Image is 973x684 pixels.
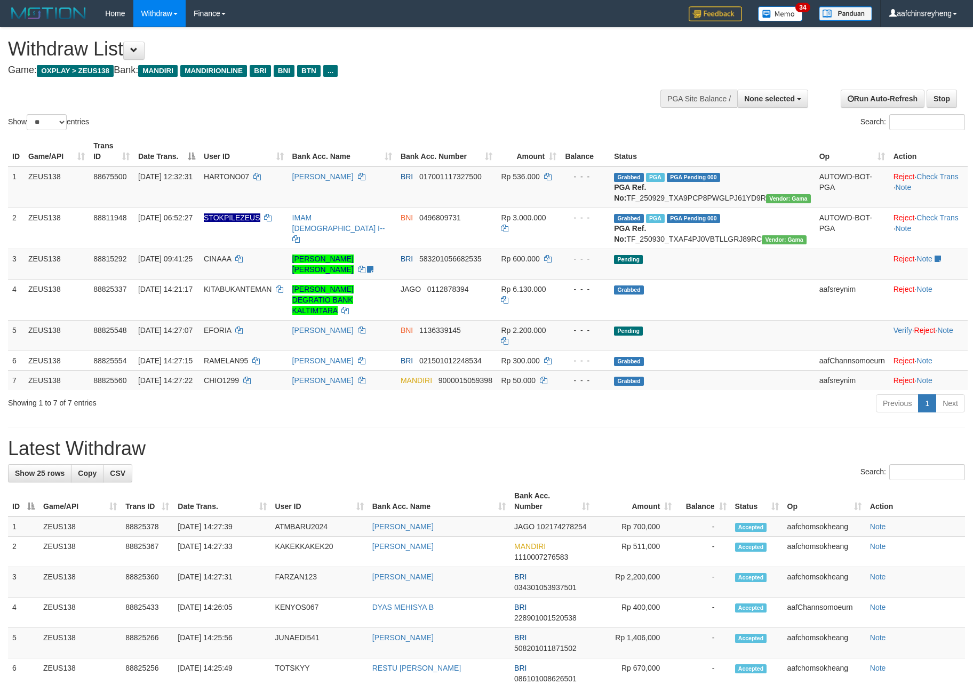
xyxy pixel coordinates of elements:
[594,567,676,598] td: Rp 2,200,000
[889,166,968,208] td: · ·
[889,208,968,249] td: · ·
[819,6,872,21] img: panduan.png
[894,285,915,293] a: Reject
[297,65,321,77] span: BTN
[372,542,434,551] a: [PERSON_NAME]
[8,567,39,598] td: 3
[24,320,89,351] td: ZEUS138
[876,394,919,412] a: Previous
[667,214,720,223] span: PGA Pending
[744,94,795,103] span: None selected
[396,136,497,166] th: Bank Acc. Number: activate to sort column ascending
[783,516,866,537] td: aafchomsokheang
[894,356,915,365] a: Reject
[565,284,605,295] div: - - -
[419,326,461,335] span: Copy 1136339145 to clipboard
[372,572,434,581] a: [PERSON_NAME]
[896,183,912,192] a: Note
[27,114,67,130] select: Showentries
[93,376,126,385] span: 88825560
[815,208,889,249] td: AUTOWD-BOT-PGA
[937,326,953,335] a: Note
[870,542,886,551] a: Note
[401,213,413,222] span: BNI
[614,173,644,182] span: Grabbed
[735,523,767,532] span: Accepted
[204,213,260,222] span: Nama rekening ada tanda titik/strip, harap diedit
[372,664,461,672] a: RESTU [PERSON_NAME]
[610,208,815,249] td: TF_250930_TXAF4PJ0VBTLLGRJ89RC
[514,572,527,581] span: BRI
[889,370,968,390] td: ·
[250,65,270,77] span: BRI
[565,355,605,366] div: - - -
[735,634,767,643] span: Accepted
[204,356,248,365] span: RAMELAN95
[610,136,815,166] th: Status
[594,628,676,658] td: Rp 1,406,000
[501,254,539,263] span: Rp 600.000
[614,327,643,336] span: Pending
[24,166,89,208] td: ZEUS138
[292,376,354,385] a: [PERSON_NAME]
[841,90,924,108] a: Run Auto-Refresh
[93,356,126,365] span: 88825554
[914,326,936,335] a: Reject
[8,114,89,130] label: Show entries
[419,254,482,263] span: Copy 583201056682535 to clipboard
[866,486,965,516] th: Action
[514,664,527,672] span: BRI
[8,464,71,482] a: Show 25 rows
[815,136,889,166] th: Op: activate to sort column ascending
[173,537,270,567] td: [DATE] 14:27:33
[501,356,539,365] span: Rp 300.000
[39,486,121,516] th: Game/API: activate to sort column ascending
[173,516,270,537] td: [DATE] 14:27:39
[93,285,126,293] span: 88825337
[419,356,482,365] span: Copy 021501012248534 to clipboard
[514,674,577,683] span: Copy 086101008626501 to clipboard
[514,633,527,642] span: BRI
[614,285,644,295] span: Grabbed
[860,114,965,130] label: Search:
[271,486,368,516] th: User ID: activate to sort column ascending
[501,326,546,335] span: Rp 2.200.000
[78,469,97,478] span: Copy
[501,213,546,222] span: Rp 3.000.000
[497,136,561,166] th: Amount: activate to sort column ascending
[204,376,239,385] span: CHIO1299
[103,464,132,482] a: CSV
[39,567,121,598] td: ZEUS138
[8,393,397,408] div: Showing 1 to 7 of 7 entries
[676,486,730,516] th: Balance: activate to sort column ascending
[419,213,461,222] span: Copy 0496809731 to clipboard
[8,279,24,320] td: 4
[8,351,24,370] td: 6
[8,208,24,249] td: 2
[646,214,665,223] span: Marked by aafsreyleap
[173,628,270,658] td: [DATE] 14:25:56
[401,285,421,293] span: JAGO
[676,598,730,628] td: -
[894,326,912,335] a: Verify
[292,254,354,274] a: [PERSON_NAME] [PERSON_NAME]
[121,567,173,598] td: 88825360
[323,65,338,77] span: ...
[138,376,193,385] span: [DATE] 14:27:22
[8,486,39,516] th: ID: activate to sort column descending
[427,285,469,293] span: Copy 0112878394 to clipboard
[39,598,121,628] td: ZEUS138
[514,522,535,531] span: JAGO
[71,464,103,482] a: Copy
[565,212,605,223] div: - - -
[870,664,886,672] a: Note
[667,173,720,182] span: PGA Pending
[889,351,968,370] td: ·
[401,376,432,385] span: MANDIRI
[894,213,915,222] a: Reject
[565,171,605,182] div: - - -
[24,279,89,320] td: ZEUS138
[271,537,368,567] td: KAKEKKAKEK20
[660,90,737,108] div: PGA Site Balance /
[8,537,39,567] td: 2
